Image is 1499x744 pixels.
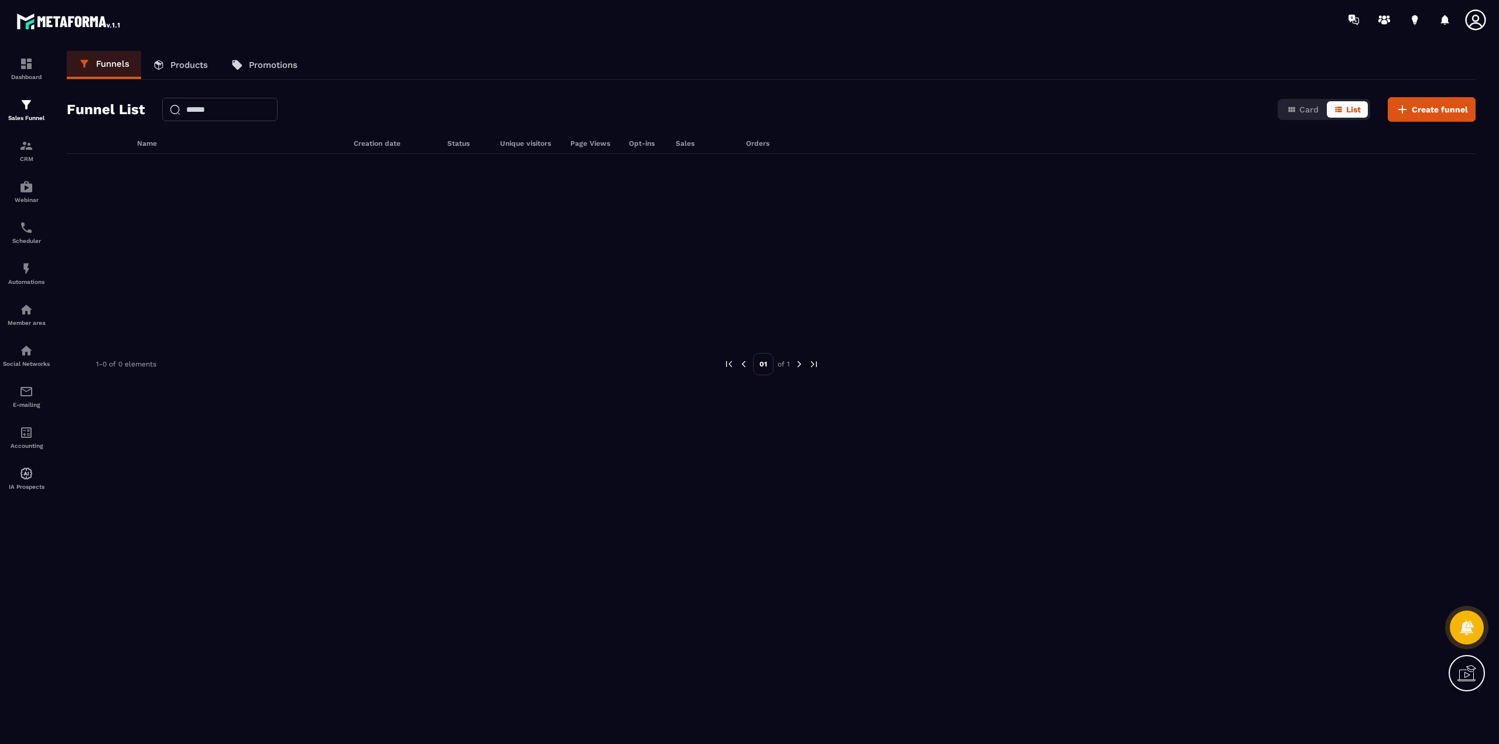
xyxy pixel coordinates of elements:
a: automationsautomationsMember area [3,294,50,335]
img: accountant [19,426,33,440]
button: Create funnel [1388,97,1476,122]
p: Member area [3,320,50,326]
img: social-network [19,344,33,358]
p: E-mailing [3,402,50,408]
img: formation [19,139,33,153]
img: prev [724,359,734,369]
img: next [794,359,805,369]
h6: Unique visitors [500,139,559,148]
h6: Page Views [570,139,617,148]
a: formationformationSales Funnel [3,89,50,130]
p: of 1 [778,359,790,369]
img: scheduler [19,221,33,235]
a: automationsautomationsAutomations [3,253,50,294]
img: automations [19,303,33,317]
p: Funnels [96,59,129,69]
h6: Sales [676,139,734,148]
span: Create funnel [1412,104,1468,115]
a: formationformationCRM [3,130,50,171]
p: Products [170,60,208,70]
a: social-networksocial-networkSocial Networks [3,335,50,376]
p: Webinar [3,197,50,203]
img: next [809,359,819,369]
img: logo [16,11,122,32]
p: 01 [753,353,774,375]
button: Card [1280,101,1326,118]
img: email [19,385,33,399]
p: Sales Funnel [3,115,50,121]
a: formationformationDashboard [3,48,50,89]
p: CRM [3,156,50,162]
img: automations [19,262,33,276]
p: IA Prospects [3,484,50,490]
p: 1-0 of 0 elements [96,360,156,368]
a: Funnels [67,51,141,79]
img: prev [738,359,749,369]
h2: Funnel List [67,98,145,121]
a: automationsautomationsWebinar [3,171,50,212]
a: Promotions [220,51,309,79]
p: Scheduler [3,238,50,244]
img: formation [19,98,33,112]
img: automations [19,467,33,481]
span: Card [1299,105,1319,114]
h6: Creation date [354,139,436,148]
h6: Status [447,139,488,148]
a: emailemailE-mailing [3,376,50,417]
p: Promotions [249,60,297,70]
img: automations [19,180,33,194]
h6: Orders [746,139,781,148]
p: Accounting [3,443,50,449]
a: schedulerschedulerScheduler [3,212,50,253]
p: Automations [3,279,50,285]
img: formation [19,57,33,71]
h6: Opt-ins [629,139,664,148]
button: List [1327,101,1368,118]
h6: Name [137,139,342,148]
a: accountantaccountantAccounting [3,417,50,458]
p: Social Networks [3,361,50,367]
span: List [1346,105,1361,114]
a: Products [141,51,220,79]
p: Dashboard [3,74,50,80]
